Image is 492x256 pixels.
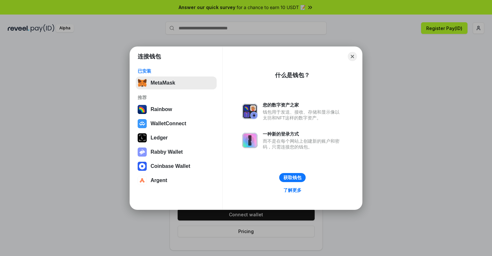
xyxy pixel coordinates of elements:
img: svg+xml,%3Csvg%20xmlns%3D%22http%3A%2F%2Fwww.w3.org%2F2000%2Fsvg%22%20fill%3D%22none%22%20viewBox... [242,133,258,148]
img: svg+xml,%3Csvg%20xmlns%3D%22http%3A%2F%2Fwww.w3.org%2F2000%2Fsvg%22%20fill%3D%22none%22%20viewBox... [242,104,258,119]
div: Ledger [151,135,168,141]
button: Close [348,52,357,61]
div: 已安装 [138,68,215,74]
div: 一种新的登录方式 [263,131,343,137]
img: svg+xml,%3Csvg%20width%3D%2228%22%20height%3D%2228%22%20viewBox%3D%220%200%2028%2028%22%20fill%3D... [138,119,147,128]
button: MetaMask [136,77,217,89]
div: Rabby Wallet [151,149,183,155]
div: 钱包用于发送、接收、存储和显示像以太坊和NFT这样的数字资产。 [263,109,343,121]
h1: 连接钱包 [138,53,161,60]
div: 什么是钱包？ [275,71,310,79]
div: Rainbow [151,107,172,112]
button: Rainbow [136,103,217,116]
div: 了解更多 [283,187,301,193]
div: 而不是在每个网站上创建新的账户和密码，只需连接您的钱包。 [263,138,343,150]
img: svg+xml,%3Csvg%20width%3D%2228%22%20height%3D%2228%22%20viewBox%3D%220%200%2028%2028%22%20fill%3D... [138,176,147,185]
div: 推荐 [138,95,215,100]
div: 您的数字资产之家 [263,102,343,108]
button: Rabby Wallet [136,146,217,159]
div: WalletConnect [151,121,186,127]
div: Argent [151,178,167,183]
div: 获取钱包 [283,175,301,180]
div: Coinbase Wallet [151,163,190,169]
button: 获取钱包 [279,173,306,182]
button: Argent [136,174,217,187]
img: svg+xml,%3Csvg%20xmlns%3D%22http%3A%2F%2Fwww.w3.org%2F2000%2Fsvg%22%20width%3D%2228%22%20height%3... [138,133,147,142]
a: 了解更多 [280,186,305,194]
img: svg+xml,%3Csvg%20xmlns%3D%22http%3A%2F%2Fwww.w3.org%2F2000%2Fsvg%22%20fill%3D%22none%22%20viewBox... [138,148,147,157]
button: WalletConnect [136,117,217,130]
button: Coinbase Wallet [136,160,217,173]
button: Ledger [136,131,217,144]
img: svg+xml,%3Csvg%20width%3D%22120%22%20height%3D%22120%22%20viewBox%3D%220%200%20120%20120%22%20fil... [138,105,147,114]
img: svg+xml,%3Csvg%20fill%3D%22none%22%20height%3D%2233%22%20viewBox%3D%220%200%2035%2033%22%20width%... [138,78,147,87]
div: MetaMask [151,80,175,86]
img: svg+xml,%3Csvg%20width%3D%2228%22%20height%3D%2228%22%20viewBox%3D%220%200%2028%2028%22%20fill%3D... [138,162,147,171]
